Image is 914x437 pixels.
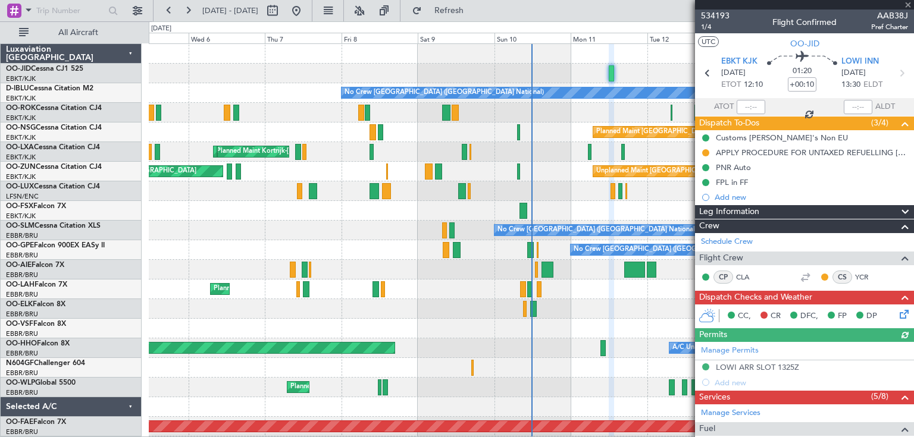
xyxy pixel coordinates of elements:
a: OO-FAEFalcon 7X [6,419,66,426]
a: OO-LAHFalcon 7X [6,281,67,288]
span: (5/8) [871,390,888,403]
span: D-IBLU [6,85,29,92]
span: OO-FSX [6,203,33,210]
span: OO-VSF [6,320,33,328]
a: OO-ZUNCessna Citation CJ4 [6,164,102,171]
a: OO-ELKFalcon 8X [6,301,65,308]
a: EBKT/KJK [6,114,36,122]
div: PNR Auto [716,162,751,172]
span: 534193 [701,10,730,22]
span: OO-ROK [6,105,36,112]
a: OO-VSFFalcon 8X [6,320,66,328]
div: Planned Maint Kortrijk-[GEOGRAPHIC_DATA] [217,143,355,161]
a: N604GFChallenger 604 [6,360,85,367]
span: DFC, [800,310,818,322]
span: Leg Information [699,205,759,219]
span: Fuel [699,422,715,436]
span: Refresh [424,7,474,15]
span: ATOT [714,101,734,113]
span: OO-LUX [6,183,34,190]
span: FP [838,310,847,322]
div: A/C Unavailable Geneva (Cointrin) [672,339,777,357]
a: EBBR/BRU [6,369,38,378]
div: Thu 7 [265,33,342,43]
span: Dispatch Checks and Weather [699,291,812,304]
a: EBBR/BRU [6,349,38,358]
a: EBBR/BRU [6,329,38,338]
span: CR [771,310,781,322]
a: EBBR/BRU [6,290,38,299]
span: OO-AIE [6,262,32,269]
span: Dispatch To-Dos [699,117,759,130]
span: Crew [699,219,719,233]
span: ELDT [863,79,882,91]
span: 13:30 [841,79,860,91]
div: Sat 9 [418,33,494,43]
a: OO-SLMCessna Citation XLS [6,222,101,229]
a: CLA [736,272,763,282]
a: Manage Services [701,407,760,419]
a: LFSN/ENC [6,192,39,201]
a: OO-LXACessna Citation CJ4 [6,144,100,151]
div: Tue 12 [647,33,724,43]
div: Unplanned Maint [GEOGRAPHIC_DATA] ([GEOGRAPHIC_DATA]) [596,162,792,180]
div: Tue 5 [112,33,189,43]
a: EBKT/KJK [6,74,36,83]
span: Flight Crew [699,251,743,265]
span: OO-LAH [6,281,35,288]
a: EBBR/BRU [6,271,38,279]
span: OO-NSG [6,124,36,131]
a: EBKT/KJK [6,94,36,103]
a: OO-GPEFalcon 900EX EASy II [6,242,105,249]
div: Planned Maint [GEOGRAPHIC_DATA] ([GEOGRAPHIC_DATA] National) [214,280,429,298]
span: [DATE] - [DATE] [202,5,258,16]
a: OO-HHOFalcon 8X [6,340,70,347]
span: LOWI INN [841,56,879,68]
span: [DATE] [721,67,746,79]
span: OO-JID [6,65,31,73]
a: OO-WLPGlobal 5500 [6,379,76,386]
div: APPLY PROCEDURE FOR UNTAXED REFUELLING [GEOGRAPHIC_DATA] [716,147,908,158]
span: OO-LXA [6,144,34,151]
a: YCR [855,272,882,282]
span: OO-GPE [6,242,34,249]
div: No Crew [GEOGRAPHIC_DATA] ([GEOGRAPHIC_DATA] National) [497,221,697,239]
span: OO-WLP [6,379,35,386]
span: OO-SLM [6,222,35,229]
span: OO-JID [790,37,819,50]
span: [DATE] [841,67,866,79]
div: Sun 10 [494,33,571,43]
a: Schedule Crew [701,236,753,248]
a: EBKT/KJK [6,172,36,181]
a: OO-NSGCessna Citation CJ4 [6,124,102,131]
span: DP [866,310,877,322]
button: Refresh [406,1,478,20]
div: Planned Maint [GEOGRAPHIC_DATA] ([GEOGRAPHIC_DATA]) [596,123,784,141]
div: Fri 8 [342,33,418,43]
div: No Crew [GEOGRAPHIC_DATA] ([GEOGRAPHIC_DATA] National) [345,84,544,102]
a: D-IBLUCessna Citation M2 [6,85,93,92]
span: AAB38J [871,10,908,22]
div: No Crew [GEOGRAPHIC_DATA] ([GEOGRAPHIC_DATA] National) [574,241,773,259]
span: 01:20 [793,65,812,77]
a: OO-FSXFalcon 7X [6,203,66,210]
a: EBKT/KJK [6,212,36,221]
a: EBKT/KJK [6,133,36,142]
a: OO-JIDCessna CJ1 525 [6,65,83,73]
button: UTC [698,36,719,47]
span: OO-ELK [6,301,33,308]
a: OO-AIEFalcon 7X [6,262,64,269]
a: EBBR/BRU [6,427,38,436]
span: N604GF [6,360,34,367]
span: OO-HHO [6,340,37,347]
span: 1/4 [701,22,730,32]
a: EBBR/BRU [6,251,38,260]
div: Planned Maint Milan (Linate) [290,378,376,396]
span: 12:10 [744,79,763,91]
input: Trip Number [36,2,105,20]
a: OO-LUXCessna Citation CJ4 [6,183,100,190]
span: ETOT [721,79,741,91]
div: CS [832,271,852,284]
div: Customs [PERSON_NAME]'s Non EU [716,133,848,143]
a: EBBR/BRU [6,231,38,240]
